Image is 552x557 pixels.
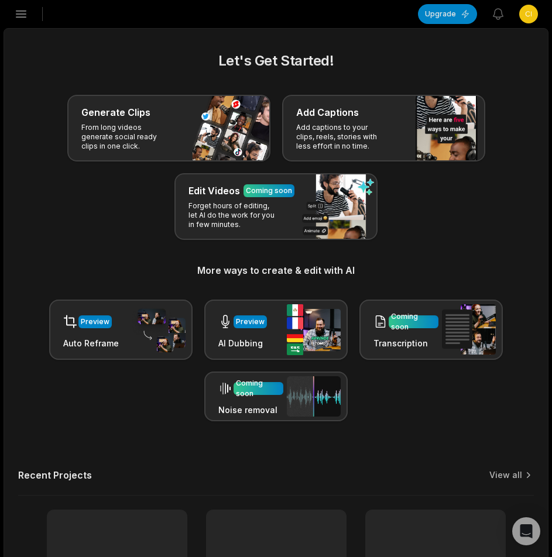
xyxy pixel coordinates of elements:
h3: Generate Clips [81,105,150,119]
h3: Edit Videos [188,184,240,198]
h3: AI Dubbing [218,337,267,349]
div: Open Intercom Messenger [512,517,540,545]
h3: Noise removal [218,404,283,416]
p: Forget hours of editing, let AI do the work for you in few minutes. [188,201,279,229]
h3: Auto Reframe [63,337,119,349]
img: ai_dubbing.png [287,304,341,355]
div: Coming soon [391,311,436,332]
div: Coming soon [246,185,292,196]
img: transcription.png [442,304,496,355]
a: View all [489,469,522,481]
h2: Recent Projects [18,469,92,481]
h2: Let's Get Started! [18,50,534,71]
img: noise_removal.png [287,376,341,417]
h3: More ways to create & edit with AI [18,263,534,277]
div: Coming soon [236,378,281,399]
img: auto_reframe.png [132,307,186,353]
div: Preview [236,317,265,327]
p: Add captions to your clips, reels, stories with less effort in no time. [296,123,387,151]
div: Preview [81,317,109,327]
h3: Add Captions [296,105,359,119]
button: Upgrade [418,4,477,24]
h3: Transcription [373,337,438,349]
p: From long videos generate social ready clips in one click. [81,123,172,151]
